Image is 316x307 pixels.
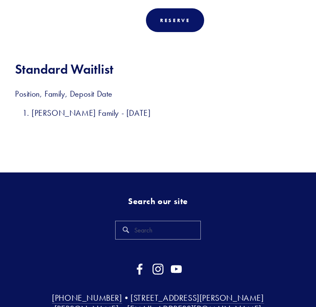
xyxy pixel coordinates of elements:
[115,221,201,240] input: Search
[170,263,182,275] a: YouTube
[160,17,190,23] div: Reserve
[15,88,301,99] h3: Position, Family, Deposit Date
[32,107,301,118] h3: [PERSON_NAME] Family - [DATE]
[15,61,301,77] h2: Standard Waitlist
[134,263,146,275] a: Facebook
[146,8,204,32] div: Reserve
[128,196,188,206] strong: Search our site
[52,293,122,304] a: [PHONE_NUMBER]
[152,263,164,275] a: Instagram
